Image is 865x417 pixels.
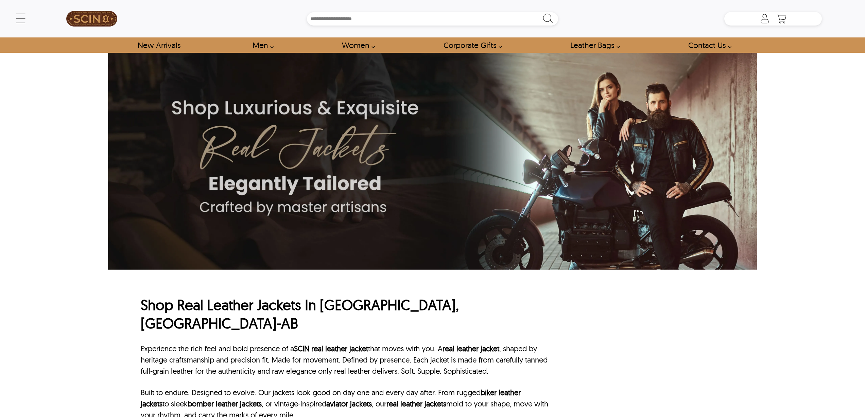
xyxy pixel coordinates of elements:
a: Shop Leather Bags [563,37,624,53]
a: real leather jackets [386,399,446,408]
img: SCIN [66,3,117,34]
h1: Shop Real Leather Jackets In [GEOGRAPHIC_DATA], [GEOGRAPHIC_DATA]-AB [141,296,550,333]
a: SCIN [294,344,309,353]
a: Shop Women Leather Jackets [334,37,379,53]
a: Shop New Arrivals [130,37,188,53]
a: real leather jacket [443,344,499,353]
p: Experience the rich feel and bold presence of a that moves with you. A , shaped by heritage craft... [141,343,550,377]
a: SCIN [43,3,140,34]
a: real leather jacket [311,344,368,353]
a: contact-us [680,37,735,53]
a: aviator jackets [326,399,372,408]
a: bomber leather jackets [188,399,262,408]
img: scin-home-of-100-percent-real-leather-jackets-in-city-state-desktopsss.jpg [108,53,757,269]
a: Shopping Cart [775,14,789,24]
a: shop men's leather jackets [245,37,277,53]
a: Shop Leather Corporate Gifts [436,37,506,53]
